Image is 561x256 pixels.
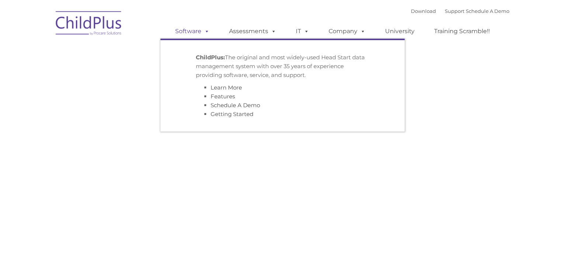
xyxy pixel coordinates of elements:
[288,24,316,39] a: IT
[196,53,369,80] p: The original and most widely-used Head Start data management system with over 35 years of experie...
[378,24,422,39] a: University
[321,24,373,39] a: Company
[445,8,464,14] a: Support
[168,24,217,39] a: Software
[411,8,436,14] a: Download
[196,54,225,61] strong: ChildPlus:
[222,24,284,39] a: Assessments
[211,84,242,91] a: Learn More
[411,8,509,14] font: |
[466,8,509,14] a: Schedule A Demo
[211,111,253,118] a: Getting Started
[211,93,235,100] a: Features
[211,102,260,109] a: Schedule A Demo
[427,24,497,39] a: Training Scramble!!
[52,6,126,43] img: ChildPlus by Procare Solutions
